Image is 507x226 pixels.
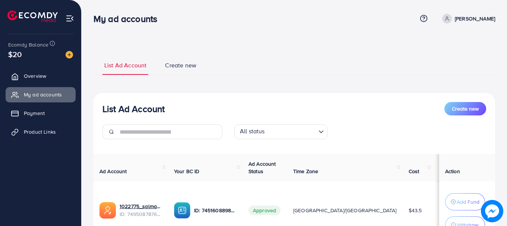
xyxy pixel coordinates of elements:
[445,168,460,175] span: Action
[99,202,116,219] img: ic-ads-acc.e4c84228.svg
[457,197,479,206] p: Add Fund
[94,13,163,24] h3: My ad accounts
[165,61,196,70] span: Create new
[238,125,266,137] span: All status
[24,128,56,136] span: Product Links
[6,124,76,139] a: Product Links
[104,61,146,70] span: List Ad Account
[483,202,501,220] img: image
[102,104,165,114] h3: List Ad Account
[444,102,486,115] button: Create new
[452,105,479,112] span: Create new
[439,14,495,23] a: [PERSON_NAME]
[24,109,45,117] span: Payment
[6,69,76,83] a: Overview
[174,168,200,175] span: Your BC ID
[66,14,74,23] img: menu
[7,10,58,22] img: logo
[8,41,48,48] span: Ecomdy Balance
[293,168,318,175] span: Time Zone
[409,168,419,175] span: Cost
[6,87,76,102] a: My ad accounts
[120,210,162,218] span: ID: 7495087876905009170
[445,193,485,210] button: Add Fund
[455,14,495,23] p: [PERSON_NAME]
[267,126,316,137] input: Search for option
[8,49,22,60] span: $20
[194,206,237,215] p: ID: 7451608898995847169
[174,202,190,219] img: ic-ba-acc.ded83a64.svg
[409,207,422,214] span: $43.5
[234,124,327,139] div: Search for option
[24,72,46,80] span: Overview
[6,106,76,121] a: Payment
[248,160,276,175] span: Ad Account Status
[120,203,162,218] div: <span class='underline'>1022775_salmankhan11_1745086669339</span></br>7495087876905009170
[248,206,281,215] span: Approved
[66,51,73,58] img: image
[293,207,397,214] span: [GEOGRAPHIC_DATA]/[GEOGRAPHIC_DATA]
[24,91,62,98] span: My ad accounts
[120,203,162,210] a: 1022775_salmankhan11_1745086669339
[99,168,127,175] span: Ad Account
